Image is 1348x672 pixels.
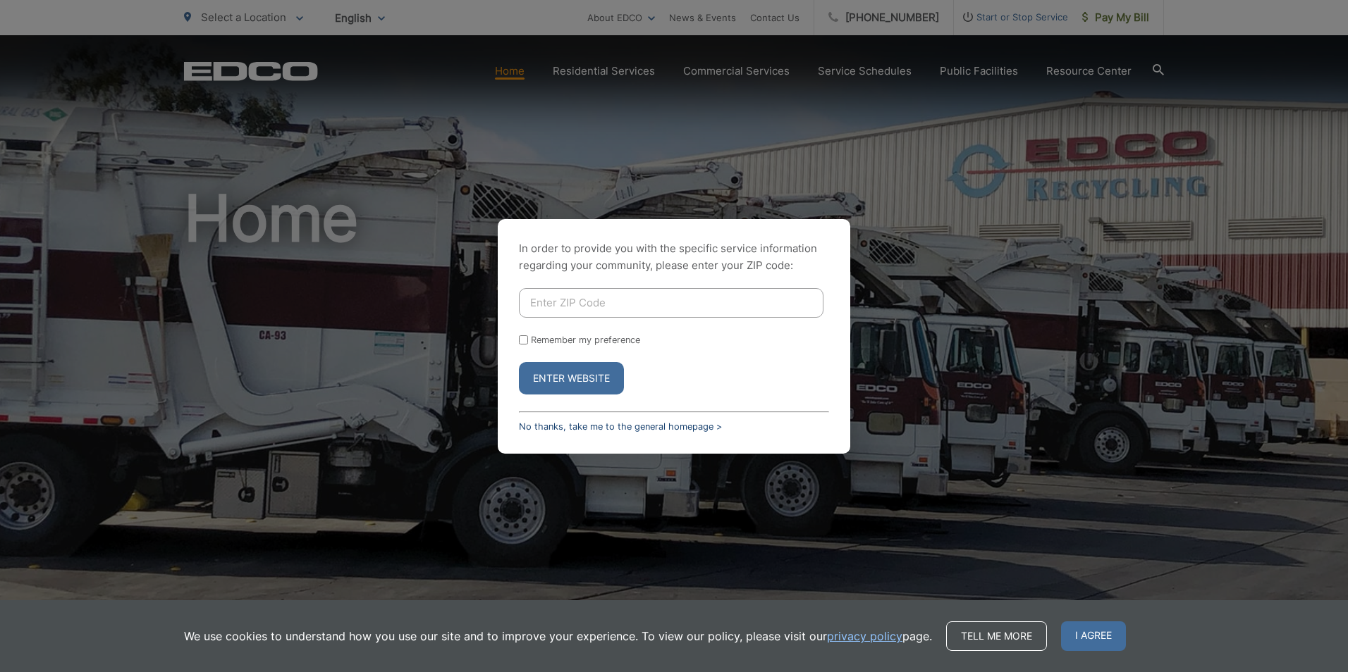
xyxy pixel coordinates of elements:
a: privacy policy [827,628,902,645]
input: Enter ZIP Code [519,288,823,318]
span: I agree [1061,621,1126,651]
p: We use cookies to understand how you use our site and to improve your experience. To view our pol... [184,628,932,645]
label: Remember my preference [531,335,640,345]
p: In order to provide you with the specific service information regarding your community, please en... [519,240,829,274]
a: Tell me more [946,621,1047,651]
a: No thanks, take me to the general homepage > [519,421,722,432]
button: Enter Website [519,362,624,394]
